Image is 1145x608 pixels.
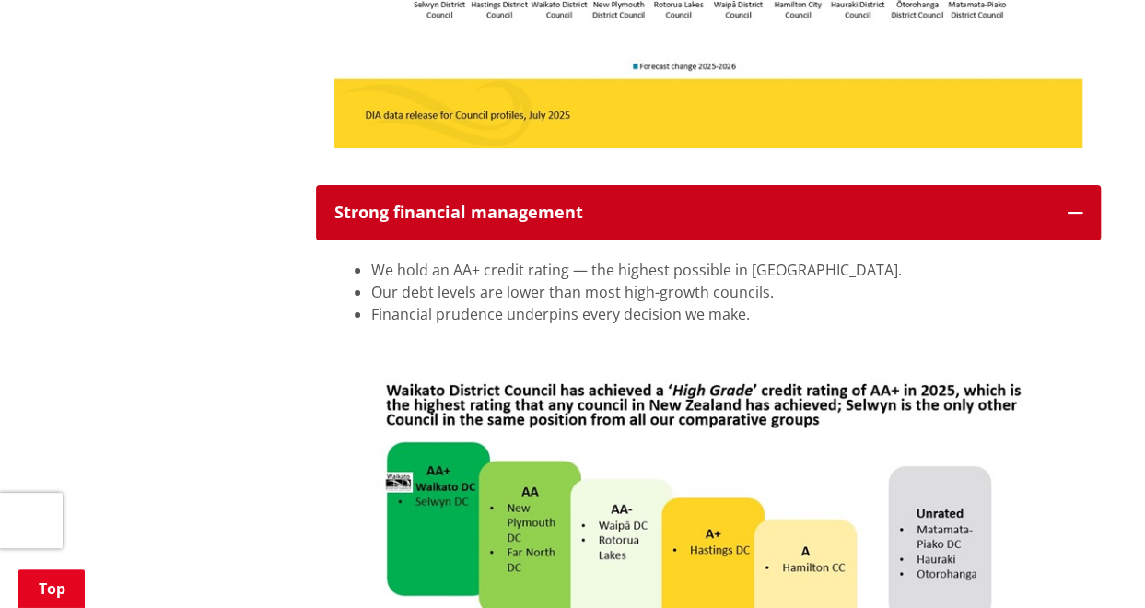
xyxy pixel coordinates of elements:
li: Our debt levels are lower than most high-growth councils. [371,281,1082,303]
button: Strong financial management [316,185,1101,240]
div: Strong financial management [334,204,1049,222]
li: Financial prudence underpins every decision we make. [371,303,1082,325]
a: Top [18,569,85,608]
li: We hold an AA+ credit rating — the highest possible in [GEOGRAPHIC_DATA]. [371,259,1082,281]
iframe: Messenger Launcher [1060,531,1127,597]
